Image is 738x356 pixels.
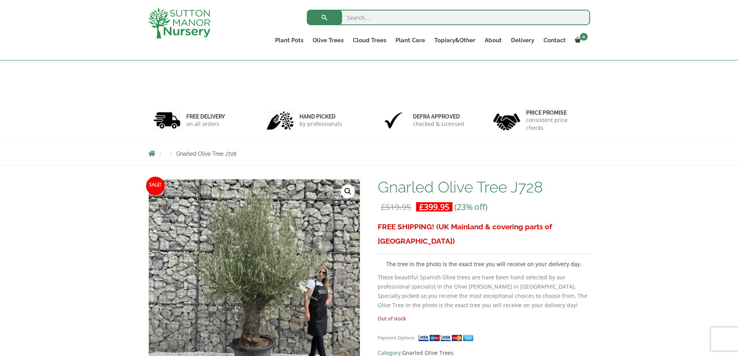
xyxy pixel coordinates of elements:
a: Olive Trees [308,35,348,46]
p: These beautiful Spanish Olive trees are have been hand selected by our professional specialist in... [378,273,590,310]
p: Out of stock [378,314,590,323]
p: on all orders [186,120,225,128]
h6: hand picked [299,113,342,120]
span: 0 [580,33,588,41]
span: Sale! [146,177,165,195]
h6: FREE DELIVERY [186,113,225,120]
a: Plant Care [391,35,430,46]
img: 2.jpg [267,110,294,130]
bdi: 399.95 [419,201,449,212]
img: payment supported [418,334,476,342]
a: Topiary&Other [430,35,480,46]
a: Delivery [506,35,539,46]
span: Gnarled Olive Tree J728 [176,151,236,157]
bdi: 519.95 [381,201,411,212]
a: View full-screen image gallery [341,184,355,198]
span: £ [419,201,424,212]
a: Cloud Trees [348,35,391,46]
span: (23% off) [454,201,487,212]
img: logo [148,8,210,38]
img: 4.jpg [493,108,520,132]
img: 3.jpg [380,110,407,130]
span: £ [381,201,385,212]
p: by professionals [299,120,342,128]
input: Search... [307,10,590,25]
img: 1.jpg [153,110,181,130]
h6: Defra approved [413,113,464,120]
a: About [480,35,506,46]
a: 0 [570,35,590,46]
h3: FREE SHIPPING! (UK Mainland & covering parts of [GEOGRAPHIC_DATA]) [378,220,590,248]
strong: The tree in the photo is the exact tree you will receive on your delivery day. [386,260,581,268]
a: Contact [539,35,570,46]
small: Payment Options: [378,335,415,341]
a: Plant Pots [270,35,308,46]
h6: Price promise [526,109,585,116]
p: checked & Licensed [413,120,464,128]
nav: Breadcrumbs [148,150,590,157]
p: consistent price checks [526,116,585,132]
h1: Gnarled Olive Tree J728 [378,179,590,195]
